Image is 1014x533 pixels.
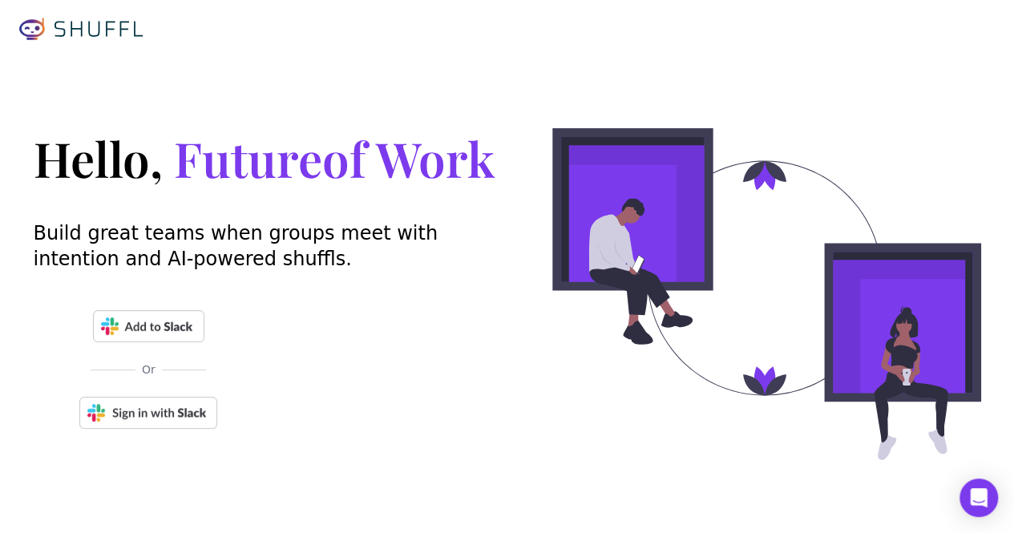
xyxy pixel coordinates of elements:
a: Shuffl [19,16,152,42]
span: of Work [322,126,495,190]
p: Build great teams when groups meet with intention and AI-powered shuffls. [34,220,444,272]
span: Or [135,361,162,378]
span: Future [174,126,495,190]
h1: Hello, [34,128,495,188]
div: Open Intercom Messenger [959,478,998,517]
